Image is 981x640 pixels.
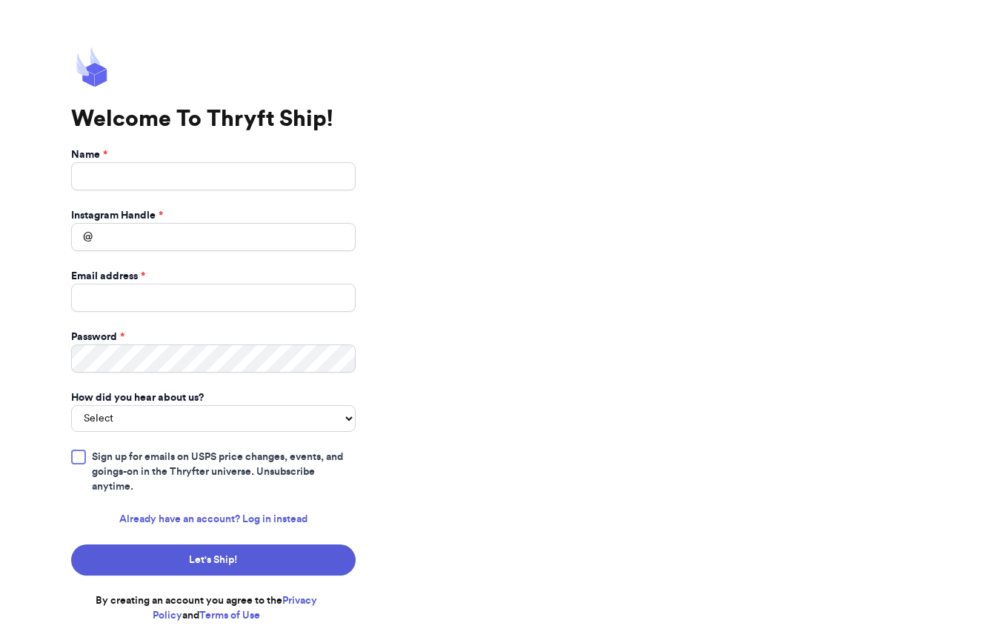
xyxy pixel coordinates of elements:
[71,208,163,223] label: Instagram Handle
[119,512,307,527] a: Already have an account? Log in instead
[71,106,356,133] h1: Welcome To Thryft Ship!
[199,610,260,621] a: Terms of Use
[71,147,107,162] label: Name
[71,269,145,284] label: Email address
[71,593,342,623] p: By creating an account you agree to the and
[71,330,124,344] label: Password
[71,390,204,405] label: How did you hear about us?
[71,544,356,576] button: Let's Ship!
[71,223,93,251] div: @
[92,450,356,494] span: Sign up for emails on USPS price changes, events, and goings-on in the Thryfter universe. Unsubsc...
